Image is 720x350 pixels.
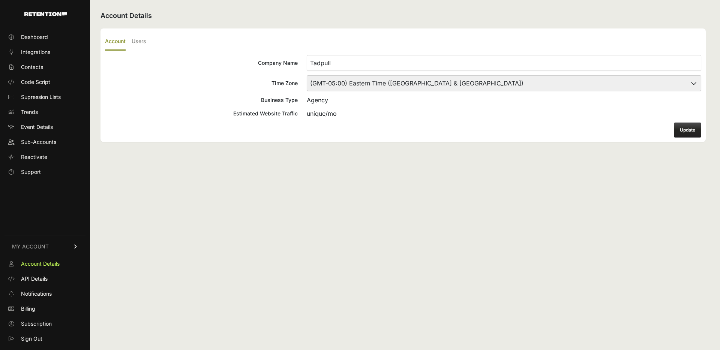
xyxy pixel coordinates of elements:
a: Code Script [4,76,85,88]
a: Dashboard [4,31,85,43]
a: Subscription [4,318,85,330]
span: Support [21,168,41,176]
img: Retention.com [24,12,67,16]
a: Trends [4,106,85,118]
a: MY ACCOUNT [4,235,85,258]
span: Reactivate [21,153,47,161]
span: API Details [21,275,48,283]
a: Account Details [4,258,85,270]
h2: Account Details [100,10,706,21]
div: Company Name [105,59,298,67]
span: Code Script [21,78,50,86]
a: Reactivate [4,151,85,163]
label: Users [132,33,146,51]
div: Time Zone [105,79,298,87]
a: Contacts [4,61,85,73]
span: Sign Out [21,335,42,343]
span: Account Details [21,260,60,268]
span: Sub-Accounts [21,138,56,146]
a: Supression Lists [4,91,85,103]
select: Time Zone [307,75,701,91]
a: Sub-Accounts [4,136,85,148]
a: Event Details [4,121,85,133]
a: Support [4,166,85,178]
a: API Details [4,273,85,285]
span: Subscription [21,320,52,328]
label: Account [105,33,126,51]
div: unique/mo [307,109,701,118]
a: Integrations [4,46,85,58]
a: Billing [4,303,85,315]
span: Notifications [21,290,52,298]
span: Integrations [21,48,50,56]
span: MY ACCOUNT [12,243,49,250]
input: Company Name [307,55,701,71]
a: Sign Out [4,333,85,345]
button: Update [674,123,701,138]
div: Agency [307,96,701,105]
span: Supression Lists [21,93,61,101]
div: Business Type [105,96,298,104]
span: Billing [21,305,35,313]
span: Event Details [21,123,53,131]
span: Trends [21,108,38,116]
a: Notifications [4,288,85,300]
span: Contacts [21,63,43,71]
div: Estimated Website Traffic [105,110,298,117]
span: Dashboard [21,33,48,41]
